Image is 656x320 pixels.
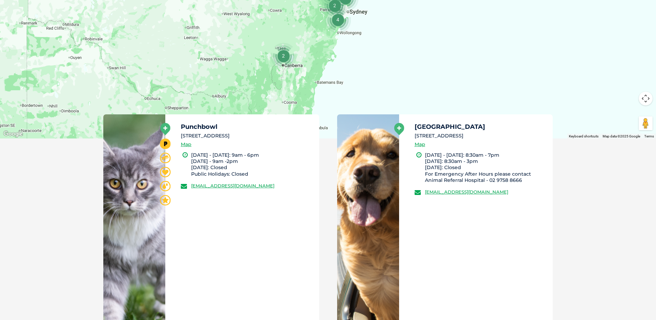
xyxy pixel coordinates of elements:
[2,130,24,138] a: Open this area in Google Maps (opens a new window)
[181,132,313,140] li: [STREET_ADDRESS]
[191,152,313,177] li: [DATE] - [DATE]: 9am - 6pm [DATE] - 9am -2pm [DATE]: Closed Public Holidays: Closed
[181,124,313,130] h5: Punchbowl
[639,116,653,130] button: Drag Pegman onto the map to open Street View
[425,189,508,195] a: [EMAIL_ADDRESS][DOMAIN_NAME]
[415,124,547,130] h5: [GEOGRAPHIC_DATA]
[569,134,598,139] button: Keyboard shortcuts
[181,141,191,148] a: Map
[639,92,653,105] button: Map camera controls
[191,183,274,188] a: [EMAIL_ADDRESS][DOMAIN_NAME]
[415,141,425,148] a: Map
[325,7,351,33] div: 4
[425,152,547,183] li: [DATE] - [DATE]: 8:30am - 7pm [DATE]: 8:30am - 3pm [DATE]: Closed For Emergency After Hours pleas...
[270,43,296,69] div: 2
[415,132,547,140] li: [STREET_ADDRESS]
[603,134,640,138] span: Map data ©2025 Google
[2,130,24,138] img: Google
[644,134,654,138] a: Terms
